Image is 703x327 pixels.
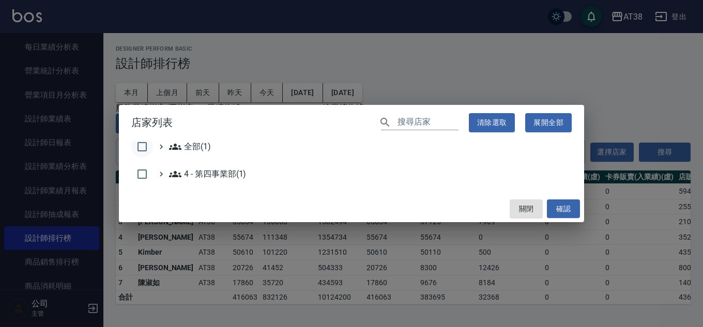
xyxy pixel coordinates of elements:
[547,199,580,219] button: 確認
[169,141,211,153] span: 全部(1)
[510,199,543,219] button: 關閉
[469,113,515,132] button: 清除選取
[525,113,572,132] button: 展開全部
[398,115,459,130] input: 搜尋店家
[169,168,246,180] span: 4 - 第四事業部(1)
[119,105,584,141] h2: 店家列表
